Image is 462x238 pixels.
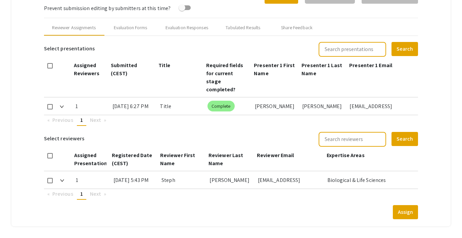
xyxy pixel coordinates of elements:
[80,190,83,197] span: 1
[5,208,29,233] iframe: Chat
[206,62,243,93] span: Required fields for current stage completed?
[319,42,386,57] input: Search presentations
[44,131,85,146] h6: Select reviewers
[90,190,101,197] span: Next
[207,101,235,111] mat-chip: Complete
[319,132,386,147] input: Search reviewers
[113,171,156,189] div: [DATE] 5:43 PM
[281,24,313,31] div: Share Feedback
[160,97,202,115] div: Title
[350,97,413,115] div: [EMAIL_ADDRESS][DOMAIN_NAME]
[60,105,64,108] img: Expand arrow
[254,62,295,77] span: Presenter 1 First Name
[52,190,73,197] span: Previous
[257,152,294,159] span: Reviewer Email
[76,171,108,189] div: 1
[52,24,96,31] div: Reviewer Assignments
[74,152,110,167] span: Assigned Presentations
[255,97,297,115] div: [PERSON_NAME]
[60,179,64,182] img: Expand arrow
[44,189,418,200] ul: Pagination
[302,97,344,115] div: [PERSON_NAME]
[80,116,83,124] span: 1
[327,152,365,159] span: Expertise Areas
[258,171,322,189] div: [EMAIL_ADDRESS][DOMAIN_NAME]
[111,62,137,77] span: Submitted (CEST)
[391,42,418,56] button: Search
[112,152,152,167] span: Registered Date (CEST)
[44,5,171,12] span: Prevent submission editing by submitters at this time?
[112,97,154,115] div: [DATE] 6:27 PM
[327,171,413,189] div: Biological & Life Sciences
[44,41,95,56] h6: Select presentations
[90,116,101,124] span: Next
[74,62,99,77] span: Assigned Reviewers
[52,116,73,124] span: Previous
[166,24,208,31] div: Evaluation Responses
[76,97,107,115] div: 1
[349,62,392,69] span: Presenter 1 Email
[44,115,418,126] ul: Pagination
[391,132,418,146] button: Search
[160,152,195,167] span: Reviewer First Name
[226,24,260,31] div: Tabulated Results
[114,24,147,31] div: Evaluation Forms
[210,171,252,189] div: [PERSON_NAME]
[161,171,204,189] div: Steph
[209,152,243,167] span: Reviewer Last Name
[158,62,170,69] span: Title
[393,205,418,219] button: Assign
[302,62,342,77] span: Presenter 1 Last Name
